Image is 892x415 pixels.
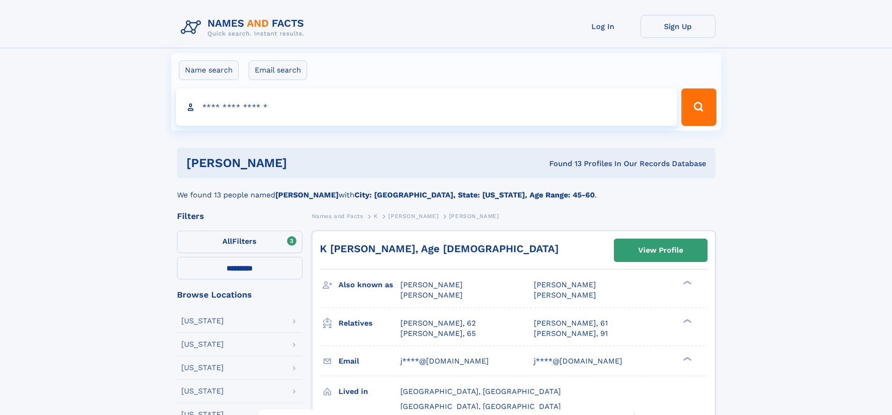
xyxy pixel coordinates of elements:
[222,237,232,246] span: All
[275,190,339,199] b: [PERSON_NAME]
[534,280,596,289] span: [PERSON_NAME]
[681,356,692,362] div: ❯
[400,318,476,328] a: [PERSON_NAME], 62
[312,210,363,222] a: Names and Facts
[249,60,307,80] label: Email search
[449,213,499,219] span: [PERSON_NAME]
[181,364,224,371] div: [US_STATE]
[179,60,239,80] label: Name search
[339,384,400,400] h3: Lived in
[339,315,400,331] h3: Relatives
[638,240,683,261] div: View Profile
[681,88,716,126] button: Search Button
[177,231,302,253] label: Filters
[400,387,561,396] span: [GEOGRAPHIC_DATA], [GEOGRAPHIC_DATA]
[181,341,224,348] div: [US_STATE]
[339,353,400,369] h3: Email
[534,291,596,299] span: [PERSON_NAME]
[181,387,224,395] div: [US_STATE]
[320,243,559,255] a: K [PERSON_NAME], Age [DEMOGRAPHIC_DATA]
[641,15,715,38] a: Sign Up
[614,239,707,262] a: View Profile
[681,318,692,324] div: ❯
[418,159,706,169] div: Found 13 Profiles In Our Records Database
[400,402,561,411] span: [GEOGRAPHIC_DATA], [GEOGRAPHIC_DATA]
[681,280,692,286] div: ❯
[354,190,595,199] b: City: [GEOGRAPHIC_DATA], State: [US_STATE], Age Range: 45-60
[181,317,224,325] div: [US_STATE]
[339,277,400,293] h3: Also known as
[566,15,641,38] a: Log In
[186,157,418,169] h1: [PERSON_NAME]
[534,318,608,328] a: [PERSON_NAME], 61
[534,328,608,339] a: [PERSON_NAME], 91
[374,213,378,219] span: K
[374,210,378,222] a: K
[400,328,476,339] a: [PERSON_NAME], 65
[177,212,302,220] div: Filters
[400,291,463,299] span: [PERSON_NAME]
[177,178,715,201] div: We found 13 people named with .
[388,210,438,222] a: [PERSON_NAME]
[400,280,463,289] span: [PERSON_NAME]
[388,213,438,219] span: [PERSON_NAME]
[177,15,312,40] img: Logo Names and Facts
[177,291,302,299] div: Browse Locations
[176,88,678,126] input: search input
